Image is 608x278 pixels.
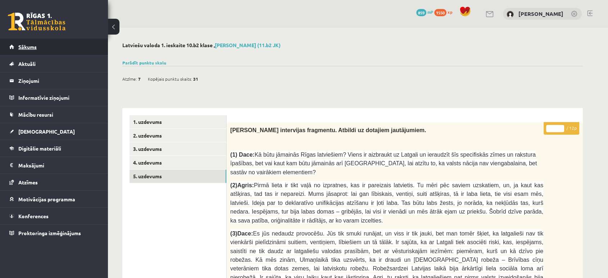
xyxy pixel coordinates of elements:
[9,89,99,106] a: Informatīvie ziņojumi
[9,191,99,207] a: Motivācijas programma
[9,225,99,241] a: Proktoringa izmēģinājums
[544,122,579,135] p: / 12p
[18,44,37,50] span: Sākums
[9,174,99,190] a: Atzīmes
[8,13,65,31] a: Rīgas 1. Tālmācības vidusskola
[215,42,281,48] a: [PERSON_NAME] (11.b2 JK)
[18,230,81,236] span: Proktoringa izmēģinājums
[9,55,99,72] a: Aktuāli
[448,9,452,15] span: xp
[230,230,253,237] span: (3)Dace:
[230,152,255,158] span: (1) Dace:
[130,115,226,129] a: 1. uzdevums
[18,89,99,106] legend: Informatīvie ziņojumi
[427,9,433,15] span: mP
[230,182,543,224] span: Pirmā lieta ir tikt vaļā no izpratnes, kas ir pareizais latvietis. Tu mēri pēc saviem uzskatiem, ...
[130,129,226,142] a: 2. uzdevums
[122,42,583,48] h2: Latviešu valoda 1. ieskaite 10.b2 klase ,
[18,111,53,118] span: Mācību resursi
[130,156,226,169] a: 4. uzdevums
[230,182,254,188] span: (2)Agris:
[416,9,433,15] a: 859 mP
[18,213,49,219] span: Konferences
[193,73,198,84] span: 31
[416,9,426,16] span: 859
[518,10,563,17] a: [PERSON_NAME]
[18,128,75,135] span: [DEMOGRAPHIC_DATA]
[9,106,99,123] a: Mācību resursi
[130,142,226,156] a: 3. uzdevums
[18,196,75,202] span: Motivācijas programma
[148,73,192,84] span: Kopējais punktu skaits:
[9,140,99,157] a: Digitālie materiāli
[230,152,537,175] span: Kā būtu jāmainās Rīgas latviešiem? Viens ir aizbraukt uz Latgali un ieraudzīt šīs specifiskās zīm...
[122,73,137,84] span: Atzīme:
[138,73,141,84] span: 7
[130,170,226,183] a: 5. uzdevums
[9,208,99,224] a: Konferences
[9,39,99,55] a: Sākums
[18,157,99,174] legend: Maksājumi
[230,127,426,133] span: [PERSON_NAME] intervijas fragmentu. Atbildi uz dotajiem jautājumiem.
[18,179,38,185] span: Atzīmes
[507,11,514,18] img: Arnolds Mikuličs
[9,72,99,89] a: Ziņojumi
[122,60,166,66] a: Parādīt punktu skalu
[18,145,61,152] span: Digitālie materiāli
[9,123,99,140] a: [DEMOGRAPHIC_DATA]
[434,9,446,16] span: 1550
[434,9,456,15] a: 1550 xp
[7,7,341,251] body: Визуальный текстовый редактор, wiswyg-editor-user-answer-47433925927080
[18,60,36,67] span: Aktuāli
[18,72,99,89] legend: Ziņojumi
[9,157,99,174] a: Maksājumi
